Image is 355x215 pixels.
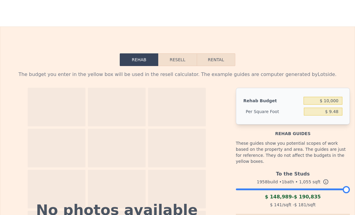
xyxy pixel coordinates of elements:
span: 1,055 [299,179,311,184]
div: Rehab guides [236,125,350,137]
div: Per Square Foot [243,106,301,117]
div: Rehab Budget [243,95,301,106]
span: $ 141 [270,202,282,207]
div: The budget you enter in the yellow box will be used in the resell calculator. The example guides ... [5,71,350,78]
span: $ 190,835 [294,194,321,200]
div: - [236,193,350,201]
button: Rehab [120,53,158,66]
button: Rental [197,53,235,66]
div: To the Studs [236,168,350,178]
div: These guides show you potential scopes of work based on the property and area. The guides are jus... [236,137,350,168]
span: $ 148,989 [265,194,292,200]
span: $ 181 [294,202,306,207]
div: 1958 build • 1 bath • sqft [236,178,350,186]
button: Resell [158,53,196,66]
div: /sqft - /sqft [236,201,350,209]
